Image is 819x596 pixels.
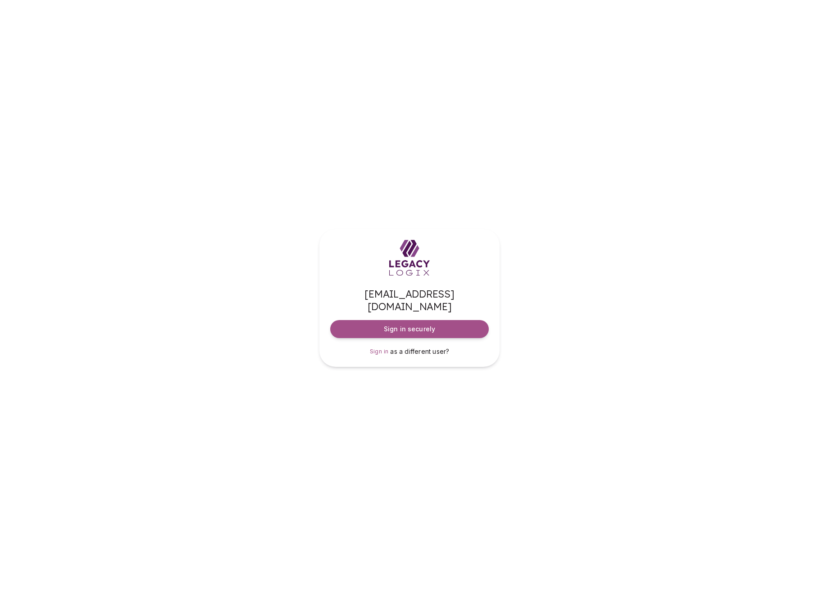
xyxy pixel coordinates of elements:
[330,320,489,338] button: Sign in securely
[370,347,389,356] a: Sign in
[370,348,389,355] span: Sign in
[384,325,435,334] span: Sign in securely
[390,348,449,355] span: as a different user?
[330,288,489,313] span: [EMAIL_ADDRESS][DOMAIN_NAME]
